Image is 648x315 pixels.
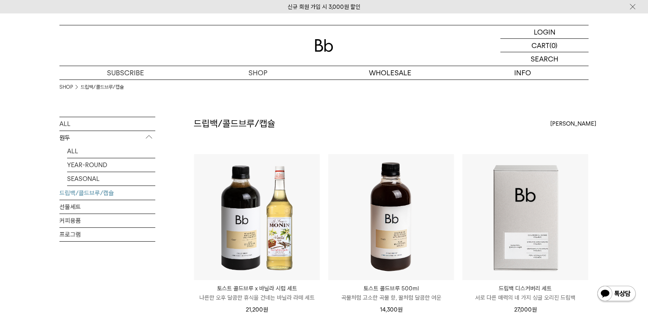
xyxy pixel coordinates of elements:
[67,144,155,158] a: ALL
[288,3,360,10] a: 신규 회원 가입 시 3,000원 할인
[194,293,320,302] p: 나른한 오후 달콤한 휴식을 건네는 바닐라 라떼 세트
[380,306,403,313] span: 14,300
[534,25,556,38] p: LOGIN
[462,284,588,302] a: 드립백 디스커버리 세트 서로 다른 매력의 네 가지 싱글 오리진 드립백
[324,66,456,80] p: WHOLESALE
[514,306,537,313] span: 27,000
[194,284,320,302] a: 토스트 콜드브루 x 바닐라 시럽 세트 나른한 오후 달콤한 휴식을 건네는 바닐라 라떼 세트
[328,284,454,302] a: 토스트 콜드브루 500ml 곡물처럼 고소한 곡물 향, 꿀처럼 달콤한 여운
[531,52,558,66] p: SEARCH
[398,306,403,313] span: 원
[194,117,275,130] h2: 드립백/콜드브루/캡슐
[59,131,155,145] p: 원두
[67,158,155,172] a: YEAR-ROUND
[194,284,320,293] p: 토스트 콜드브루 x 바닐라 시럽 세트
[328,293,454,302] p: 곡물처럼 고소한 곡물 향, 꿀처럼 달콤한 여운
[59,214,155,227] a: 커피용품
[59,117,155,131] a: ALL
[59,186,155,200] a: 드립백/콜드브루/캡슐
[462,284,588,293] p: 드립백 디스커버리 세트
[263,306,268,313] span: 원
[59,83,73,91] a: SHOP
[597,285,636,303] img: 카카오톡 채널 1:1 채팅 버튼
[59,66,192,80] a: SUBSCRIBE
[500,39,589,52] a: CART (0)
[456,66,589,80] p: INFO
[531,39,549,52] p: CART
[246,306,268,313] span: 21,200
[81,83,124,91] a: 드립백/콜드브루/캡슐
[192,66,324,80] a: SHOP
[328,154,454,280] img: 토스트 콜드브루 500ml
[67,172,155,186] a: SEASONAL
[462,293,588,302] p: 서로 다른 매력의 네 가지 싱글 오리진 드립백
[328,284,454,293] p: 토스트 콜드브루 500ml
[549,39,558,52] p: (0)
[59,228,155,241] a: 프로그램
[194,154,320,280] img: 토스트 콜드브루 x 바닐라 시럽 세트
[59,200,155,214] a: 선물세트
[500,25,589,39] a: LOGIN
[462,154,588,280] a: 드립백 디스커버리 세트
[550,119,596,128] span: [PERSON_NAME]
[532,306,537,313] span: 원
[315,39,333,52] img: 로고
